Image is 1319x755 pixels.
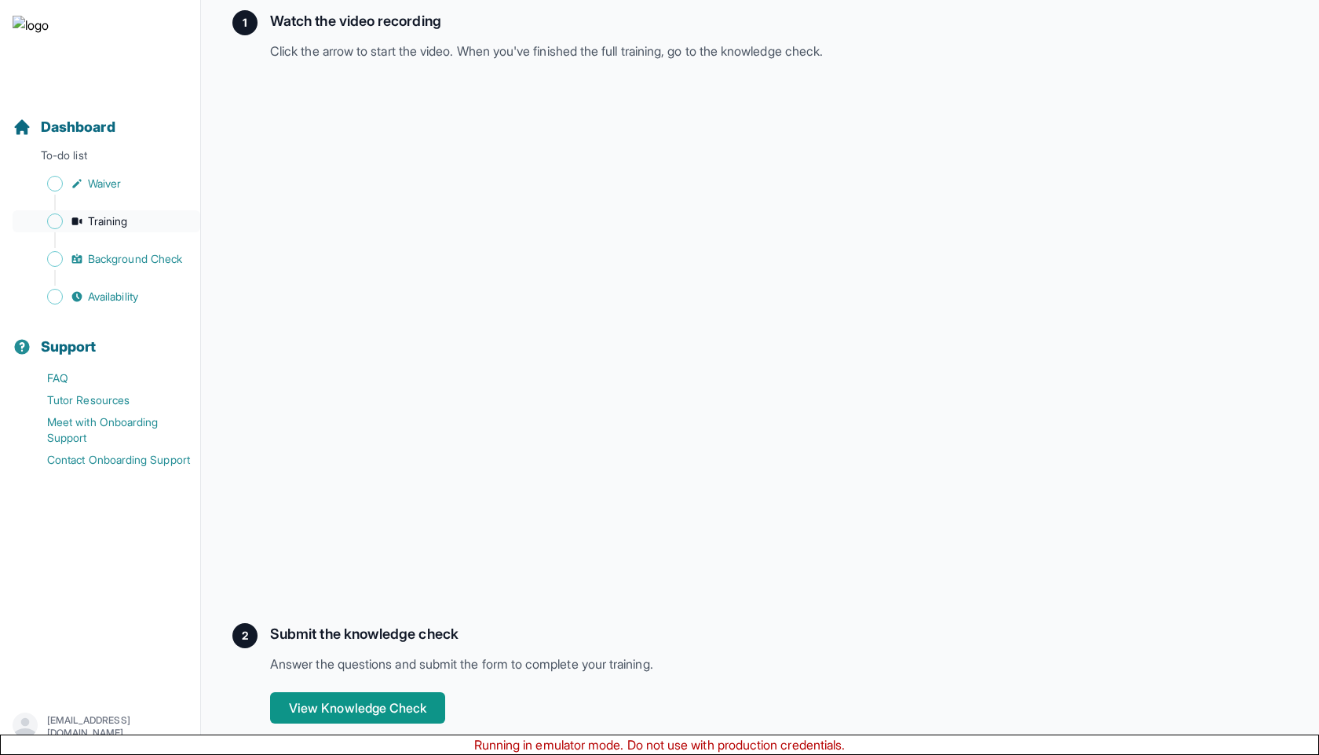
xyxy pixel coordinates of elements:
[13,713,188,741] button: [EMAIL_ADDRESS][DOMAIN_NAME]
[41,336,97,358] span: Support
[13,411,200,449] a: Meet with Onboarding Support
[270,86,1137,573] iframe: Training Video
[270,623,1137,645] h2: Submit the knowledge check
[6,148,194,170] p: To-do list
[243,15,247,31] span: 1
[88,213,128,229] span: Training
[13,389,200,411] a: Tutor Resources
[13,173,200,195] a: Waiver
[270,10,1137,32] h2: Watch the video recording
[13,286,200,308] a: Availability
[47,714,188,739] p: [EMAIL_ADDRESS][DOMAIN_NAME]
[13,116,115,138] a: Dashboard
[88,251,182,267] span: Background Check
[13,248,200,270] a: Background Check
[6,91,194,144] button: Dashboard
[270,42,1137,60] p: Click the arrow to start the video. When you've finished the full training, go to the knowledge c...
[270,700,445,716] a: View Knowledge Check
[13,367,200,389] a: FAQ
[6,311,194,364] button: Support
[88,289,138,305] span: Availability
[88,176,121,191] span: Waiver
[13,210,200,232] a: Training
[41,116,115,138] span: Dashboard
[270,692,445,724] button: View Knowledge Check
[13,16,49,66] img: logo
[13,449,200,471] a: Contact Onboarding Support
[242,628,248,644] span: 2
[270,655,1137,673] p: Answer the questions and submit the form to complete your training.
